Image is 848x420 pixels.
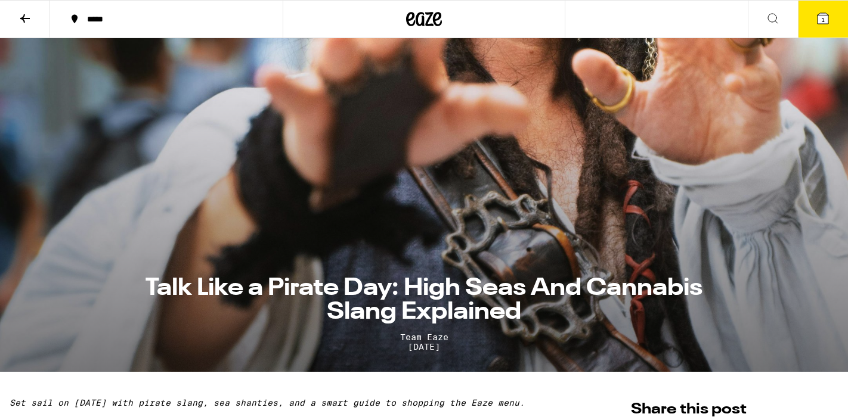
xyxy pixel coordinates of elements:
[10,398,525,407] em: Set sail on [DATE] with pirate slang, sea shanties, and a smart guide to shopping the Eaze menu.
[821,16,825,23] span: 1
[631,402,831,417] h2: Share this post
[798,1,848,38] button: 1
[143,332,705,342] span: Team Eaze
[143,276,705,324] h1: Talk Like a Pirate Day: High Seas And Cannabis Slang Explained
[143,342,705,351] span: [DATE]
